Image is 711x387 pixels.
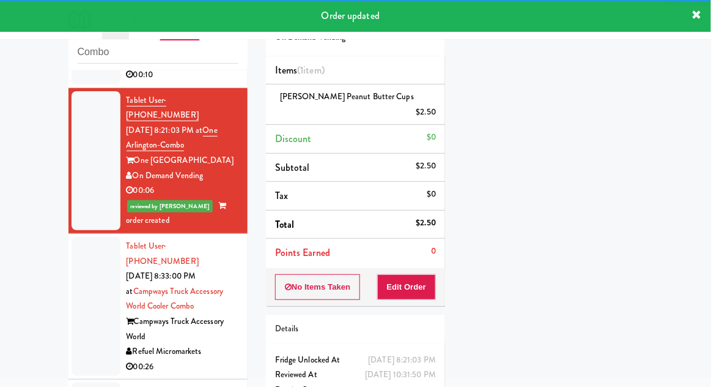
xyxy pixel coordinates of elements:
[275,33,436,42] h5: On Demand Vending
[127,94,199,122] a: Tablet User· [PHONE_NUMBER]
[275,63,325,77] span: Items
[275,367,436,383] div: Reviewed At
[127,314,238,344] div: Campways Truck Accessory World
[127,200,213,212] span: reviewed by [PERSON_NAME]
[322,9,380,23] span: Order updated
[68,88,248,234] li: Tablet User· [PHONE_NUMBER][DATE] 8:21:03 PM atOne Arlington-ComboOne [GEOGRAPHIC_DATA]On Demand ...
[280,91,414,102] span: [PERSON_NAME] Peanut Butter Cups
[275,353,436,368] div: Fridge Unlocked At
[78,41,238,64] input: Search vision orders
[275,189,288,203] span: Tax
[127,240,199,267] span: · [PHONE_NUMBER]
[127,285,224,312] a: Campways Truck Accessory World Cooler Combo
[427,187,436,202] div: $0
[297,63,325,77] span: (1 )
[127,240,199,267] a: Tablet User· [PHONE_NUMBER]
[416,216,437,231] div: $2.50
[127,359,238,375] div: 00:26
[416,159,437,174] div: $2.50
[365,367,436,383] div: [DATE] 10:31:50 PM
[275,132,312,146] span: Discount
[127,183,238,198] div: 00:06
[127,124,203,136] span: [DATE] 8:21:03 PM at
[127,168,238,184] div: On Demand Vending
[275,160,310,175] span: Subtotal
[68,234,248,380] li: Tablet User· [PHONE_NUMBER][DATE] 8:33:00 PM atCampways Truck Accessory World Cooler ComboCampway...
[427,130,436,145] div: $0
[275,217,295,231] span: Total
[127,67,238,83] div: 00:10
[275,274,361,300] button: No Items Taken
[275,246,330,260] span: Points Earned
[431,244,436,259] div: 0
[127,153,238,168] div: One [GEOGRAPHIC_DATA]
[416,105,437,120] div: $2.50
[127,344,238,359] div: Refuel Micromarkets
[127,270,196,297] span: [DATE] 8:33:00 PM at
[304,63,322,77] ng-pluralize: item
[377,274,437,300] button: Edit Order
[275,321,436,337] div: Details
[368,353,436,368] div: [DATE] 8:21:03 PM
